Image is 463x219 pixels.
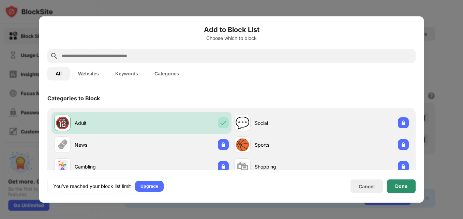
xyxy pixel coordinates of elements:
div: Done [395,184,407,189]
img: search.svg [50,52,58,60]
button: Keywords [107,67,146,81]
div: Categories to Block [47,95,100,102]
div: Gambling [75,163,141,170]
div: You’ve reached your block list limit [53,183,131,190]
div: News [75,141,141,148]
div: 🗞 [57,138,68,152]
div: 🛍 [237,160,248,174]
div: Cancel [359,184,375,189]
div: 🏀 [235,138,250,152]
div: Choose which to block [47,35,416,41]
h6: Add to Block List [47,25,416,35]
div: Adult [75,119,141,127]
button: All [47,67,70,81]
div: Upgrade [140,183,158,190]
div: 🔞 [55,116,70,130]
div: Sports [255,141,322,148]
button: Websites [70,67,107,81]
button: Categories [146,67,187,81]
div: 💬 [235,116,250,130]
div: Shopping [255,163,322,170]
div: 🃏 [55,160,70,174]
div: Social [255,119,322,127]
